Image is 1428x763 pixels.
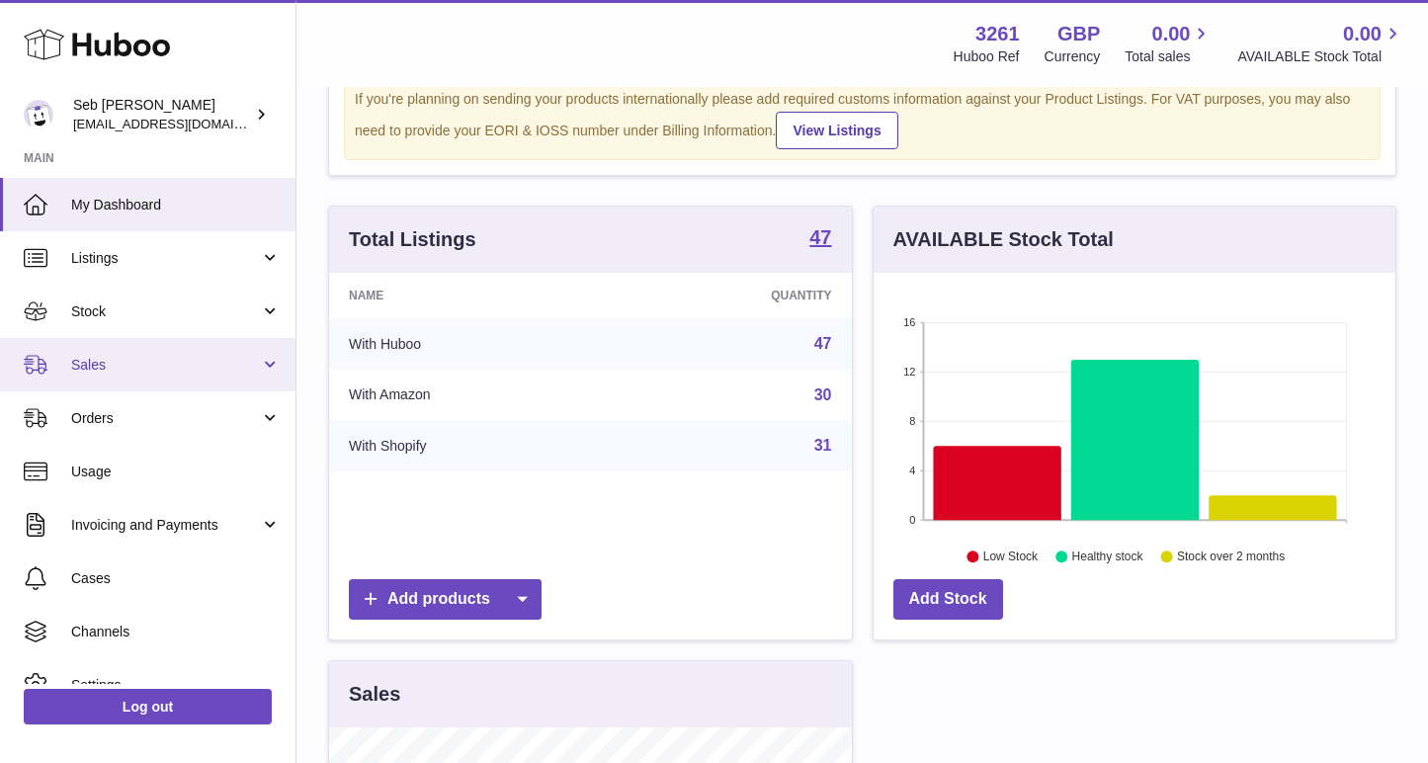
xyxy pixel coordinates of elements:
[982,550,1038,563] text: Low Stock
[809,227,831,251] a: 47
[71,676,281,695] span: Settings
[1071,550,1143,563] text: Healthy stock
[975,21,1020,47] strong: 3261
[24,689,272,724] a: Log out
[73,116,291,131] span: [EMAIL_ADDRESS][DOMAIN_NAME]
[329,318,615,370] td: With Huboo
[71,569,281,588] span: Cases
[1057,21,1100,47] strong: GBP
[349,681,400,708] h3: Sales
[1045,47,1101,66] div: Currency
[615,273,851,318] th: Quantity
[355,90,1370,149] div: If you're planning on sending your products internationally please add required customs informati...
[1177,550,1285,563] text: Stock over 2 months
[329,420,615,471] td: With Shopify
[1237,47,1404,66] span: AVAILABLE Stock Total
[1237,21,1404,66] a: 0.00 AVAILABLE Stock Total
[776,112,897,149] a: View Listings
[814,335,832,352] a: 47
[24,100,53,129] img: ecom@bravefoods.co.uk
[1125,47,1213,66] span: Total sales
[893,226,1114,253] h3: AVAILABLE Stock Total
[71,356,260,375] span: Sales
[893,579,1003,620] a: Add Stock
[349,579,542,620] a: Add products
[909,415,915,427] text: 8
[73,96,251,133] div: Seb [PERSON_NAME]
[349,226,476,253] h3: Total Listings
[71,516,260,535] span: Invoicing and Payments
[1152,21,1191,47] span: 0.00
[909,514,915,526] text: 0
[71,196,281,214] span: My Dashboard
[329,370,615,421] td: With Amazon
[903,366,915,378] text: 12
[1343,21,1382,47] span: 0.00
[814,437,832,454] a: 31
[954,47,1020,66] div: Huboo Ref
[809,227,831,247] strong: 47
[71,249,260,268] span: Listings
[71,302,260,321] span: Stock
[1125,21,1213,66] a: 0.00 Total sales
[909,465,915,476] text: 4
[814,386,832,403] a: 30
[71,463,281,481] span: Usage
[329,273,615,318] th: Name
[71,623,281,641] span: Channels
[903,316,915,328] text: 16
[71,409,260,428] span: Orders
